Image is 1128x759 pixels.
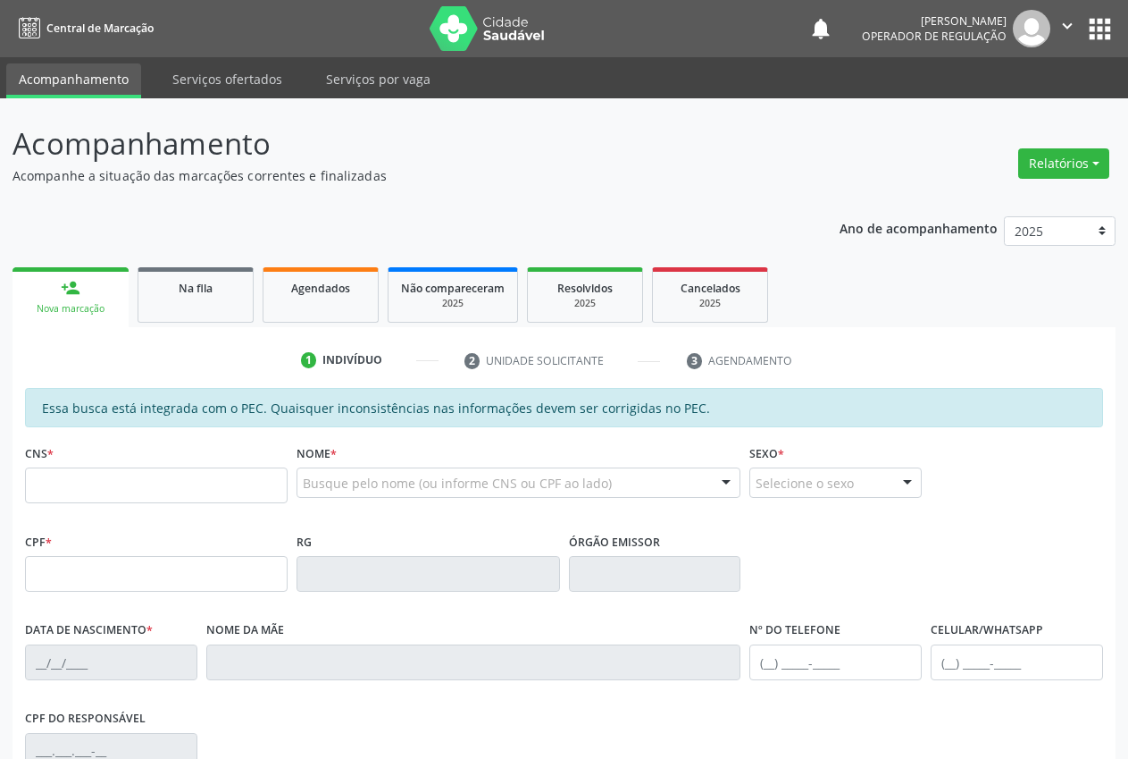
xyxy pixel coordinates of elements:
p: Acompanhamento [13,122,785,166]
span: Cancelados [681,281,740,296]
div: 2025 [401,297,505,310]
button:  [1050,10,1084,47]
label: Sexo [749,440,784,468]
label: Nome da mãe [206,617,284,645]
p: Ano de acompanhamento [840,216,998,239]
div: [PERSON_NAME] [862,13,1007,29]
button: apps [1084,13,1115,45]
span: Não compareceram [401,281,505,296]
label: Nº do Telefone [749,617,840,645]
span: Central de Marcação [46,21,154,36]
div: 2025 [665,297,755,310]
div: 1 [301,352,317,368]
div: person_add [61,278,80,298]
label: Órgão emissor [569,528,660,556]
button: Relatórios [1018,148,1109,179]
a: Serviços ofertados [160,63,295,95]
label: RG [297,528,312,556]
a: Acompanhamento [6,63,141,98]
label: CNS [25,440,54,468]
i:  [1057,16,1077,36]
span: Agendados [291,281,350,296]
div: Essa busca está integrada com o PEC. Quaisquer inconsistências nas informações devem ser corrigid... [25,388,1103,427]
button: notifications [808,16,833,41]
div: 2025 [540,297,630,310]
div: Indivíduo [322,352,382,368]
span: Operador de regulação [862,29,1007,44]
label: CPF do responsável [25,705,146,733]
p: Acompanhe a situação das marcações correntes e finalizadas [13,166,785,185]
a: Serviços por vaga [313,63,443,95]
img: img [1013,10,1050,47]
input: __/__/____ [25,645,197,680]
a: Central de Marcação [13,13,154,43]
span: Busque pelo nome (ou informe CNS ou CPF ao lado) [303,474,612,493]
label: Celular/WhatsApp [931,617,1043,645]
span: Selecione o sexo [756,474,854,493]
span: Resolvidos [557,281,613,296]
span: Na fila [179,281,213,296]
input: (__) _____-_____ [931,645,1103,680]
label: CPF [25,528,52,556]
input: (__) _____-_____ [749,645,922,680]
div: Nova marcação [25,302,116,316]
label: Data de nascimento [25,617,153,645]
label: Nome [297,440,337,468]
